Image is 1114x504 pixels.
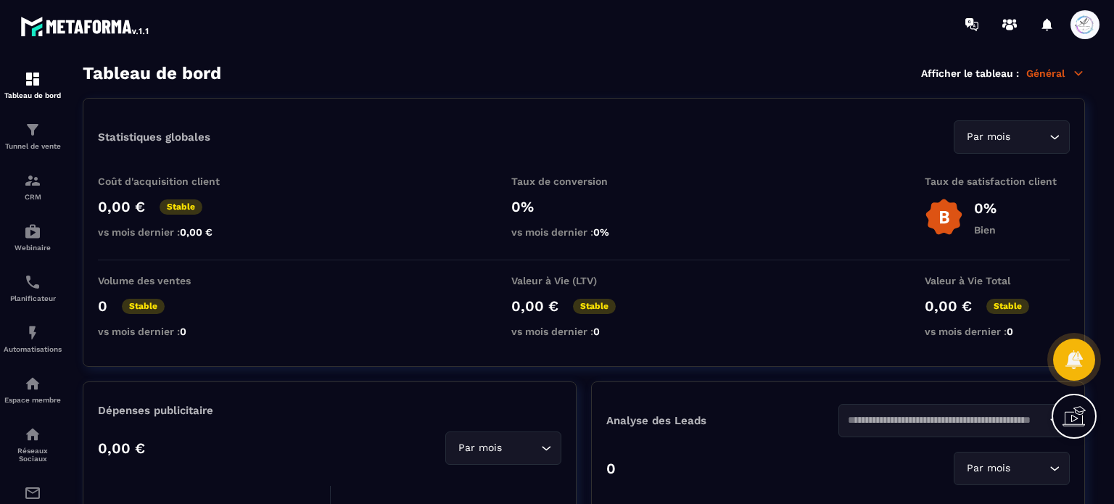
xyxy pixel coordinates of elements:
[98,275,243,286] p: Volume des ventes
[4,313,62,364] a: automationsautomationsAutomatisations
[122,299,165,314] p: Stable
[4,345,62,353] p: Automatisations
[24,273,41,291] img: scheduler
[180,226,213,238] span: 0,00 €
[20,13,151,39] img: logo
[4,193,62,201] p: CRM
[4,415,62,474] a: social-networksocial-networkRéseaux Sociaux
[925,175,1070,187] p: Taux de satisfaction client
[974,199,997,217] p: 0%
[4,161,62,212] a: formationformationCRM
[963,460,1013,476] span: Par mois
[573,299,616,314] p: Stable
[98,297,107,315] p: 0
[4,244,62,252] p: Webinaire
[986,299,1029,314] p: Stable
[98,198,145,215] p: 0,00 €
[606,460,616,477] p: 0
[98,326,243,337] p: vs mois dernier :
[98,226,243,238] p: vs mois dernier :
[4,396,62,404] p: Espace membre
[963,129,1013,145] span: Par mois
[593,226,609,238] span: 0%
[24,375,41,392] img: automations
[1026,67,1085,80] p: Général
[98,131,210,144] p: Statistiques globales
[4,263,62,313] a: schedulerschedulerPlanificateur
[83,63,221,83] h3: Tableau de bord
[98,175,243,187] p: Coût d'acquisition client
[511,326,656,337] p: vs mois dernier :
[455,440,505,456] span: Par mois
[925,326,1070,337] p: vs mois dernier :
[4,447,62,463] p: Réseaux Sociaux
[4,212,62,263] a: automationsautomationsWebinaire
[1013,129,1046,145] input: Search for option
[4,142,62,150] p: Tunnel de vente
[24,484,41,502] img: email
[511,297,558,315] p: 0,00 €
[4,294,62,302] p: Planificateur
[511,226,656,238] p: vs mois dernier :
[180,326,186,337] span: 0
[505,440,537,456] input: Search for option
[160,199,202,215] p: Stable
[925,297,972,315] p: 0,00 €
[24,324,41,342] img: automations
[24,223,41,240] img: automations
[4,110,62,161] a: formationformationTunnel de vente
[921,67,1019,79] p: Afficher le tableau :
[445,431,561,465] div: Search for option
[511,275,656,286] p: Valeur à Vie (LTV)
[925,275,1070,286] p: Valeur à Vie Total
[511,198,656,215] p: 0%
[24,70,41,88] img: formation
[954,120,1070,154] div: Search for option
[848,413,1047,429] input: Search for option
[974,224,997,236] p: Bien
[593,326,600,337] span: 0
[24,172,41,189] img: formation
[4,364,62,415] a: automationsautomationsEspace membre
[1007,326,1013,337] span: 0
[24,121,41,139] img: formation
[98,404,561,417] p: Dépenses publicitaire
[1013,460,1046,476] input: Search for option
[925,198,963,236] img: b-badge-o.b3b20ee6.svg
[4,91,62,99] p: Tableau de bord
[511,175,656,187] p: Taux de conversion
[954,452,1070,485] div: Search for option
[24,426,41,443] img: social-network
[606,414,838,427] p: Analyse des Leads
[98,439,145,457] p: 0,00 €
[838,404,1070,437] div: Search for option
[4,59,62,110] a: formationformationTableau de bord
